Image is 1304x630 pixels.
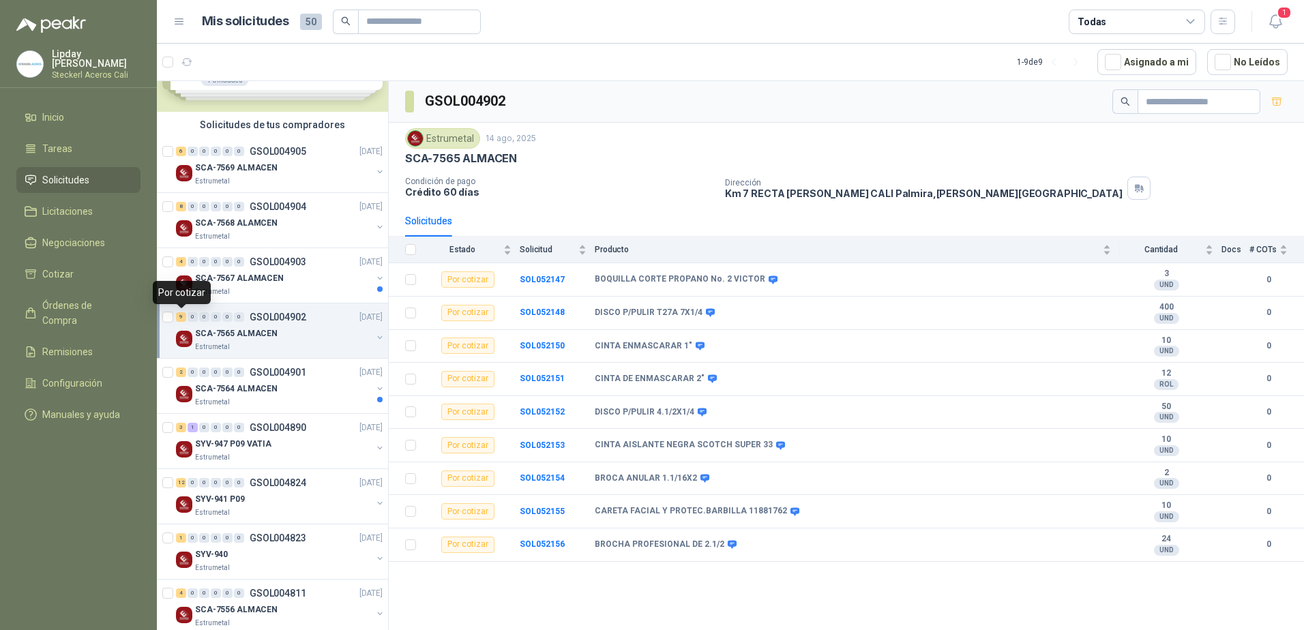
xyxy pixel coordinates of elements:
img: Company Logo [176,496,192,513]
th: Cantidad [1119,237,1221,263]
div: Todas [1078,14,1106,29]
div: 0 [211,257,221,267]
a: Órdenes de Compra [16,292,140,333]
img: Company Logo [176,607,192,623]
button: Asignado a mi [1097,49,1196,75]
b: DISCO P/PULIR T27A 7X1/4 [595,307,702,318]
div: 0 [234,588,244,598]
p: SCA-7568 ALAMCEN [195,217,278,230]
a: 4 0 0 0 0 0 GSOL004903[DATE] Company LogoSCA-7567 ALAMACENEstrumetal [176,254,385,297]
div: 0 [199,478,209,487]
div: 0 [211,367,221,377]
p: SYV-940 [195,548,228,561]
a: 8 0 0 0 0 0 GSOL004904[DATE] Company LogoSCA-7568 ALAMCENEstrumetal [176,198,385,242]
img: Company Logo [176,165,192,181]
p: Estrumetal [195,452,230,463]
a: SOL052153 [520,440,565,450]
span: search [341,16,351,26]
div: UND [1154,545,1179,556]
div: Por cotizar [441,337,494,354]
p: SCA-7556 ALMACEN [195,603,278,616]
span: Licitaciones [42,204,93,219]
b: 50 [1119,402,1213,412]
p: SCA-7567 ALAMACEN [195,272,284,285]
b: BROCA ANULAR 1.1/16X2 [595,473,697,484]
p: GSOL004811 [250,588,306,598]
b: 0 [1249,340,1288,352]
div: 0 [234,312,244,322]
p: Estrumetal [195,342,230,352]
div: 0 [211,202,221,211]
span: Producto [595,245,1100,254]
span: Configuración [42,376,102,391]
div: 0 [222,588,233,598]
b: 3 [1119,269,1213,280]
b: SOL052155 [520,507,565,516]
b: 400 [1119,302,1213,313]
div: 0 [234,257,244,267]
div: 0 [199,202,209,211]
b: 12 [1119,368,1213,379]
b: 10 [1119,335,1213,346]
a: SOL052156 [520,539,565,549]
p: Steckerl Aceros Cali [52,71,140,79]
div: 0 [199,423,209,432]
img: Company Logo [176,441,192,457]
b: 0 [1249,538,1288,551]
div: Por cotizar [441,437,494,453]
a: Licitaciones [16,198,140,224]
b: 10 [1119,434,1213,445]
div: Solicitudes [405,213,452,228]
div: 0 [188,202,198,211]
img: Company Logo [176,220,192,237]
b: SOL052152 [520,407,565,417]
p: [DATE] [359,311,383,324]
a: 6 0 0 0 0 0 GSOL004905[DATE] Company LogoSCA-7569 ALMACENEstrumetal [176,143,385,187]
div: 0 [188,588,198,598]
p: GSOL004901 [250,367,306,377]
span: Estado [424,245,501,254]
p: [DATE] [359,477,383,490]
p: [DATE] [359,256,383,269]
a: Manuales y ayuda [16,402,140,427]
div: 1 [176,533,186,543]
b: 24 [1119,534,1213,545]
a: SOL052147 [520,275,565,284]
span: # COTs [1249,245,1277,254]
b: SOL052151 [520,374,565,383]
b: 0 [1249,472,1288,485]
b: 2 [1119,468,1213,479]
p: [DATE] [359,366,383,379]
div: 0 [188,478,198,487]
p: GSOL004904 [250,202,306,211]
p: Lipday [PERSON_NAME] [52,49,140,68]
p: GSOL004902 [250,312,306,322]
div: 0 [222,423,233,432]
img: Company Logo [408,131,423,146]
b: BOQUILLA CORTE PROPANO No. 2 VICTOR [595,274,765,285]
p: GSOL004824 [250,478,306,487]
div: UND [1154,478,1179,489]
div: Por cotizar [441,404,494,420]
div: 0 [199,533,209,543]
span: Negociaciones [42,235,105,250]
a: SOL052150 [520,341,565,350]
div: 0 [222,478,233,487]
b: 0 [1249,273,1288,286]
p: GSOL004905 [250,147,306,156]
a: 1 0 0 0 0 0 GSOL004823[DATE] Company LogoSYV-940Estrumetal [176,530,385,573]
b: 10 [1119,500,1213,511]
b: CINTA AISLANTE NEGRA SCOTCH SUPER 33 [595,440,773,451]
button: 1 [1263,10,1288,34]
div: 0 [188,147,198,156]
p: [DATE] [359,145,383,158]
a: Negociaciones [16,230,140,256]
div: UND [1154,280,1179,290]
a: Inicio [16,104,140,130]
div: 0 [211,478,221,487]
a: Configuración [16,370,140,396]
span: Remisiones [42,344,93,359]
